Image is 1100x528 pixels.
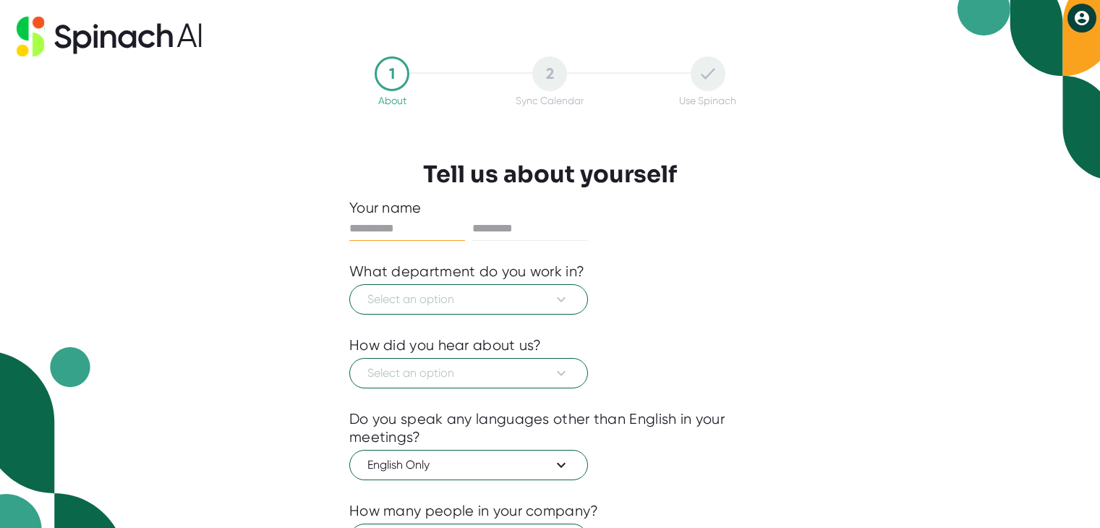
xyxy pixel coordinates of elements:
div: Use Spinach [679,95,736,106]
div: How did you hear about us? [349,336,542,354]
div: Your name [349,199,751,217]
div: Do you speak any languages other than English in your meetings? [349,410,751,446]
button: English Only [349,450,588,480]
span: English Only [367,456,570,474]
div: About [378,95,406,106]
span: Select an option [367,365,570,382]
button: Select an option [349,358,588,388]
div: What department do you work in? [349,263,584,281]
h3: Tell us about yourself [423,161,677,188]
div: 1 [375,56,409,91]
div: Sync Calendar [516,95,584,106]
span: Select an option [367,291,570,308]
button: Select an option [349,284,588,315]
div: 2 [532,56,567,91]
div: How many people in your company? [349,502,599,520]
